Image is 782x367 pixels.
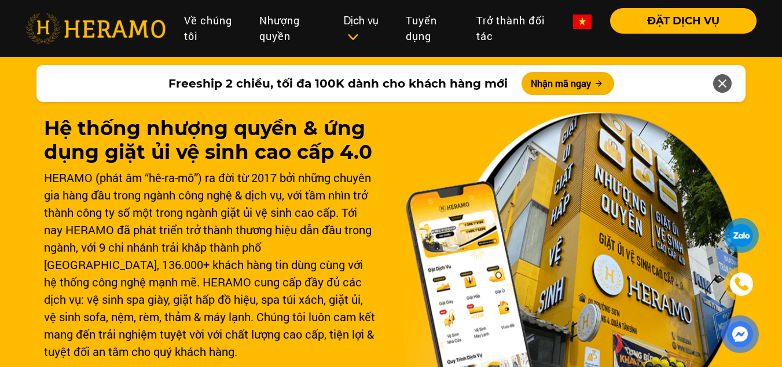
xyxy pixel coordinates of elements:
span: Freeship 2 chiều, tối đa 100K dành cho khách hàng mới [168,75,508,92]
img: heramo-logo.png [25,13,166,43]
a: phone-icon [726,268,757,300]
h1: Hệ thống nhượng quyền & ứng dụng giặt ủi vệ sinh cao cấp 4.0 [44,117,377,164]
img: vn-flag.png [573,14,592,29]
a: Trở thành đối tác [467,8,564,49]
a: ĐẶT DỊCH VỤ [601,16,757,26]
a: Về chúng tôi [175,8,250,49]
div: HERAMO (phát âm “hê-ra-mô”) ra đời từ 2017 bởi những chuyên gia hàng đầu trong ngành công nghệ & ... [44,169,377,360]
img: phone-icon [735,278,748,290]
div: Dịch vụ [344,13,387,44]
a: Nhượng quyền [250,8,335,49]
button: Nhận mã ngay [522,72,614,95]
img: subToggleIcon [347,31,359,43]
a: Tuyển dụng [396,8,467,49]
button: ĐẶT DỊCH VỤ [610,8,757,34]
